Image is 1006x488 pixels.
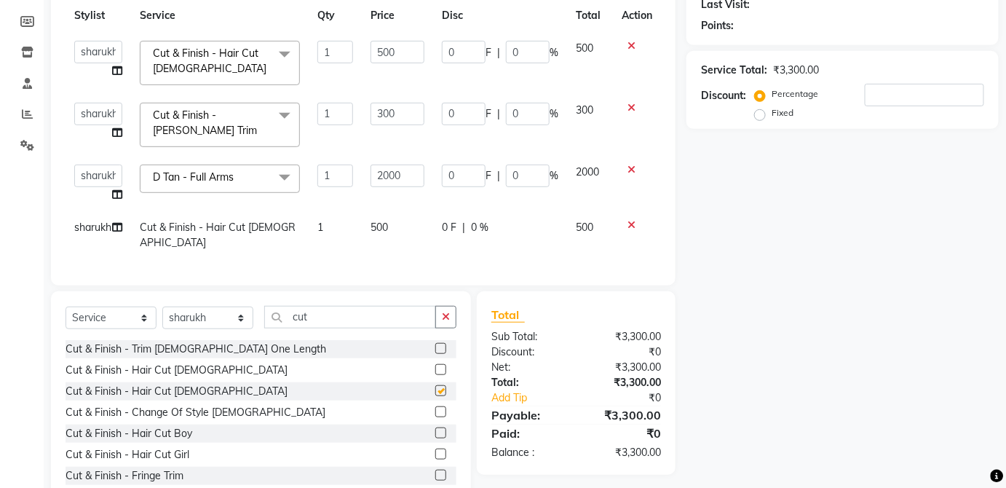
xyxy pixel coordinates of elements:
a: Add Tip [480,390,592,406]
div: ₹0 [592,390,672,406]
div: Discount: [480,345,577,360]
div: ₹3,300.00 [576,406,672,424]
div: Sub Total: [480,329,577,345]
div: ₹3,300.00 [576,445,672,460]
div: Payable: [480,406,577,424]
label: Percentage [772,87,818,101]
span: 300 [576,103,593,117]
span: 2000 [576,165,599,178]
div: ₹3,300.00 [576,375,672,390]
div: Cut & Finish - Hair Cut [DEMOGRAPHIC_DATA] [66,384,288,399]
span: 500 [371,221,388,234]
span: | [497,168,500,184]
div: Cut & Finish - Change Of Style [DEMOGRAPHIC_DATA] [66,405,325,420]
span: Cut & Finish - Hair Cut [DEMOGRAPHIC_DATA] [140,221,296,249]
span: D Tan - Full Arms [153,170,234,184]
div: Cut & Finish - Fringe Trim [66,468,183,484]
span: Cut & Finish - [PERSON_NAME] Trim [153,109,257,137]
div: Service Total: [701,63,767,78]
span: % [550,45,558,60]
div: Balance : [480,445,577,460]
span: | [462,220,465,235]
div: Net: [480,360,577,375]
span: 500 [576,221,593,234]
div: ₹3,300.00 [576,329,672,345]
div: Cut & Finish - Hair Cut [DEMOGRAPHIC_DATA] [66,363,288,378]
span: F [486,45,491,60]
div: ₹3,300.00 [576,360,672,375]
span: Cut & Finish - Hair Cut [DEMOGRAPHIC_DATA] [153,47,266,75]
div: ₹0 [576,345,672,360]
div: Cut & Finish - Hair Cut Girl [66,447,189,463]
span: % [550,106,558,122]
span: % [550,168,558,184]
input: Search or Scan [264,306,436,328]
span: 1 [317,221,323,234]
span: Total [491,307,525,323]
label: Fixed [772,106,793,119]
div: Cut & Finish - Hair Cut Boy [66,426,192,441]
div: Cut & Finish - Trim [DEMOGRAPHIC_DATA] One Length [66,342,326,357]
div: Total: [480,375,577,390]
a: x [266,62,273,75]
span: sharukh [74,221,111,234]
div: Points: [701,18,734,34]
div: ₹3,300.00 [773,63,819,78]
span: 0 F [442,220,456,235]
div: ₹0 [576,425,672,442]
span: | [497,45,500,60]
a: x [257,124,264,137]
span: 500 [576,42,593,55]
div: Paid: [480,425,577,442]
a: x [234,170,240,184]
span: F [486,168,491,184]
div: Discount: [701,88,746,103]
span: F [486,106,491,122]
span: | [497,106,500,122]
span: 0 % [471,220,488,235]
